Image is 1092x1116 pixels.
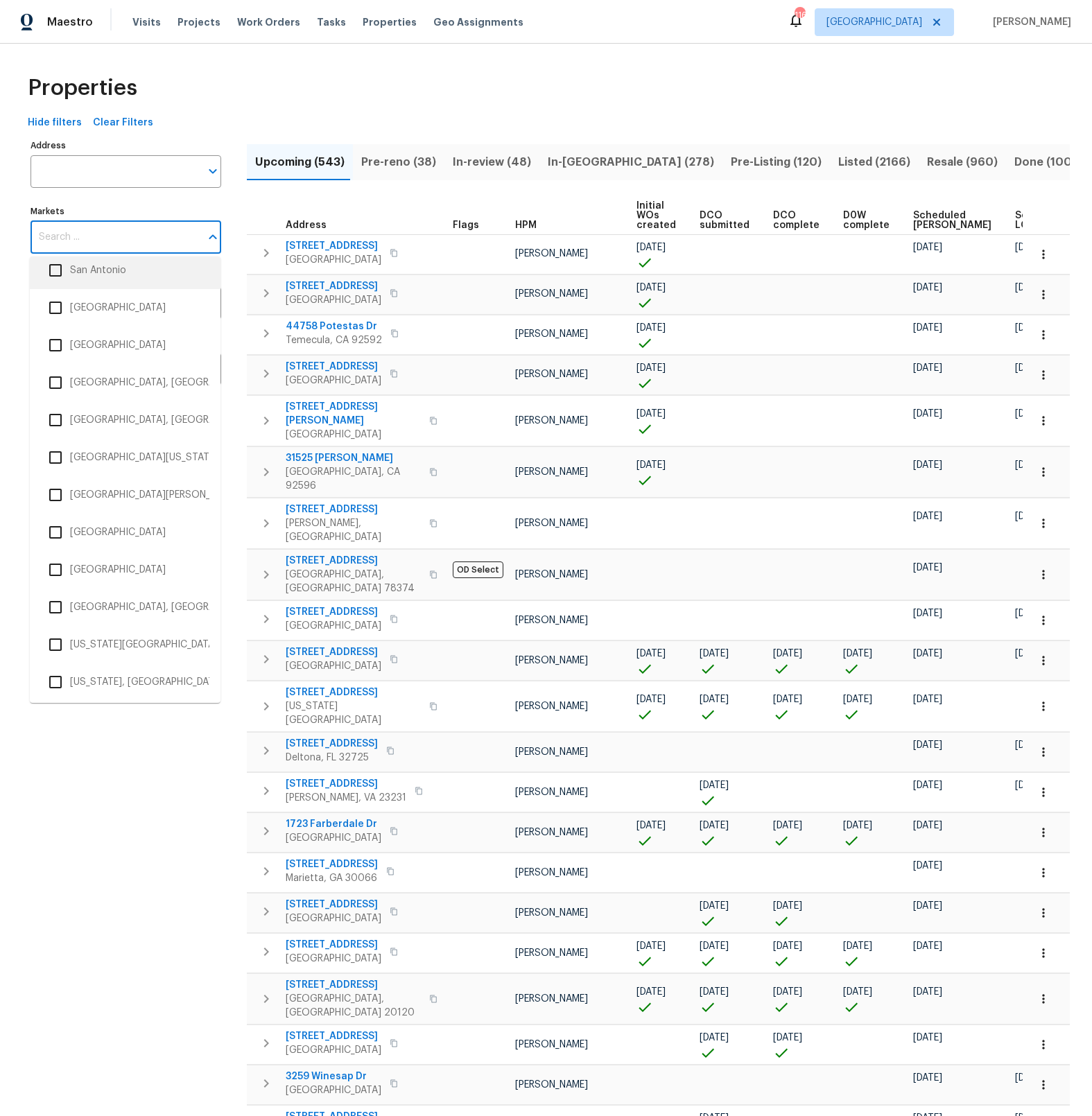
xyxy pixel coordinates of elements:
[22,110,87,136] button: Hide filters
[548,152,714,172] span: In-[GEOGRAPHIC_DATA] (278)
[286,320,382,333] span: 44758 Potestas Dr
[1015,781,1044,790] span: [DATE]
[515,701,588,711] span: [PERSON_NAME]
[636,409,666,419] span: [DATE]
[1015,243,1044,252] span: [DATE]
[731,152,822,172] span: Pre-Listing (120)
[700,695,729,704] span: [DATE]
[286,1043,381,1057] span: [GEOGRAPHIC_DATA]
[913,861,942,871] span: [DATE]
[913,323,942,333] span: [DATE]
[700,941,729,951] span: [DATE]
[515,747,588,757] span: [PERSON_NAME]
[700,781,729,790] span: [DATE]
[433,15,523,29] span: Geo Assignments
[286,360,381,374] span: [STREET_ADDRESS]
[515,868,588,878] span: [PERSON_NAME]
[41,593,209,622] li: [GEOGRAPHIC_DATA], [GEOGRAPHIC_DATA]
[28,81,137,95] span: Properties
[636,283,666,293] span: [DATE]
[41,518,209,547] li: [GEOGRAPHIC_DATA]
[286,400,421,428] span: [STREET_ADDRESS][PERSON_NAME]
[1015,740,1044,750] span: [DATE]
[87,110,159,136] button: Clear Filters
[41,406,209,435] li: [GEOGRAPHIC_DATA], [GEOGRAPHIC_DATA]
[773,987,802,997] span: [DATE]
[286,619,381,633] span: [GEOGRAPHIC_DATA]
[515,289,588,299] span: [PERSON_NAME]
[286,686,421,699] span: [STREET_ADDRESS]
[636,201,676,230] span: Initial WOs created
[286,952,381,966] span: [GEOGRAPHIC_DATA]
[843,987,872,997] span: [DATE]
[286,777,406,791] span: [STREET_ADDRESS]
[41,331,209,360] li: [GEOGRAPHIC_DATA]
[286,699,421,727] span: [US_STATE][GEOGRAPHIC_DATA]
[515,787,588,797] span: [PERSON_NAME]
[286,992,421,1020] span: [GEOGRAPHIC_DATA], [GEOGRAPHIC_DATA] 20120
[286,1070,381,1083] span: 3259 Winesap Dr
[700,211,749,230] span: DCO submitted
[41,256,209,285] li: San Antonio
[1015,649,1044,659] span: [DATE]
[913,821,942,830] span: [DATE]
[286,220,327,230] span: Address
[515,616,588,625] span: [PERSON_NAME]
[913,901,942,911] span: [DATE]
[41,368,209,397] li: [GEOGRAPHIC_DATA], [GEOGRAPHIC_DATA]
[515,908,588,918] span: [PERSON_NAME]
[636,243,666,252] span: [DATE]
[843,821,872,830] span: [DATE]
[286,912,381,925] span: [GEOGRAPHIC_DATA]
[363,15,417,29] span: Properties
[636,695,666,704] span: [DATE]
[286,605,381,619] span: [STREET_ADDRESS]
[913,243,942,252] span: [DATE]
[515,1080,588,1090] span: [PERSON_NAME]
[1015,211,1068,230] span: Scheduled LCO
[286,554,421,568] span: [STREET_ADDRESS]
[31,141,221,150] label: Address
[515,369,588,379] span: [PERSON_NAME]
[286,374,381,387] span: [GEOGRAPHIC_DATA]
[286,751,378,765] span: Deltona, FL 32725
[913,987,942,997] span: [DATE]
[286,503,421,516] span: [STREET_ADDRESS]
[515,329,588,339] span: [PERSON_NAME]
[237,15,300,29] span: Work Orders
[255,152,345,172] span: Upcoming (543)
[31,221,200,254] input: Search ...
[93,114,153,132] span: Clear Filters
[843,211,890,230] span: D0W complete
[913,512,942,521] span: [DATE]
[913,409,942,419] span: [DATE]
[843,941,872,951] span: [DATE]
[286,279,381,293] span: [STREET_ADDRESS]
[700,821,729,830] span: [DATE]
[515,416,588,426] span: [PERSON_NAME]
[41,668,209,697] li: [US_STATE], [GEOGRAPHIC_DATA]
[286,451,421,465] span: 31525 [PERSON_NAME]
[453,220,479,230] span: Flags
[286,659,381,673] span: [GEOGRAPHIC_DATA]
[28,114,82,132] span: Hide filters
[773,901,802,911] span: [DATE]
[286,791,406,805] span: [PERSON_NAME], VA 23231
[41,443,209,472] li: [GEOGRAPHIC_DATA][US_STATE], [GEOGRAPHIC_DATA]
[843,649,872,659] span: [DATE]
[913,211,991,230] span: Scheduled [PERSON_NAME]
[913,740,942,750] span: [DATE]
[286,293,381,307] span: [GEOGRAPHIC_DATA]
[286,516,421,544] span: [PERSON_NAME], [GEOGRAPHIC_DATA]
[1015,323,1044,333] span: [DATE]
[453,152,531,172] span: In-review (48)
[826,15,922,29] span: [GEOGRAPHIC_DATA]
[913,941,942,951] span: [DATE]
[913,609,942,618] span: [DATE]
[286,645,381,659] span: [STREET_ADDRESS]
[515,1040,588,1049] span: [PERSON_NAME]
[773,1033,802,1043] span: [DATE]
[317,17,346,27] span: Tasks
[773,649,802,659] span: [DATE]
[41,630,209,659] li: [US_STATE][GEOGRAPHIC_DATA], [GEOGRAPHIC_DATA]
